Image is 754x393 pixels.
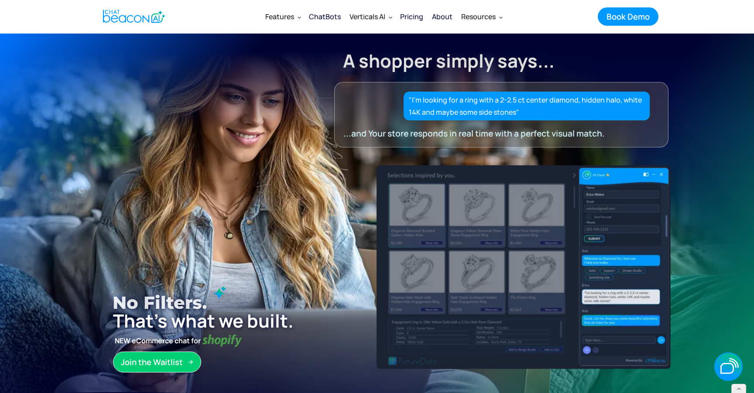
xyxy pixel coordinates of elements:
[113,335,202,347] strong: NEW eCommerce chat for
[113,288,358,316] h1: No filters.
[188,359,193,365] img: Arrow
[350,10,385,23] div: Verticals AI
[113,352,201,372] a: Join the Waitlist
[598,7,658,26] a: Book Demo
[409,94,645,118] div: "I’m looking for a ring with a 2-2.5 ct center diamond, hidden halo, white 14K and maybe some sid...
[461,10,496,23] div: Resources
[396,5,428,28] a: Pricing
[343,48,555,73] strong: A shopper simply says...
[377,165,671,369] img: ChatBeacon New UI Experience
[121,356,183,368] div: Join the Waitlist
[432,10,452,23] div: About
[305,5,345,28] a: ChatBots
[607,11,650,22] div: Book Demo
[499,15,503,19] img: Dropdown
[428,5,457,28] a: About
[298,15,301,19] img: Dropdown
[96,6,170,27] a: home
[457,6,506,27] div: Resources
[400,10,423,23] div: Pricing
[113,308,294,333] strong: That’s what we built.
[261,6,305,27] div: Features
[389,15,392,19] img: Dropdown
[343,127,644,140] div: ...and Your store responds in real time with a perfect visual match.
[265,10,294,23] div: Features
[309,10,341,23] div: ChatBots
[345,6,396,27] div: Verticals AI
